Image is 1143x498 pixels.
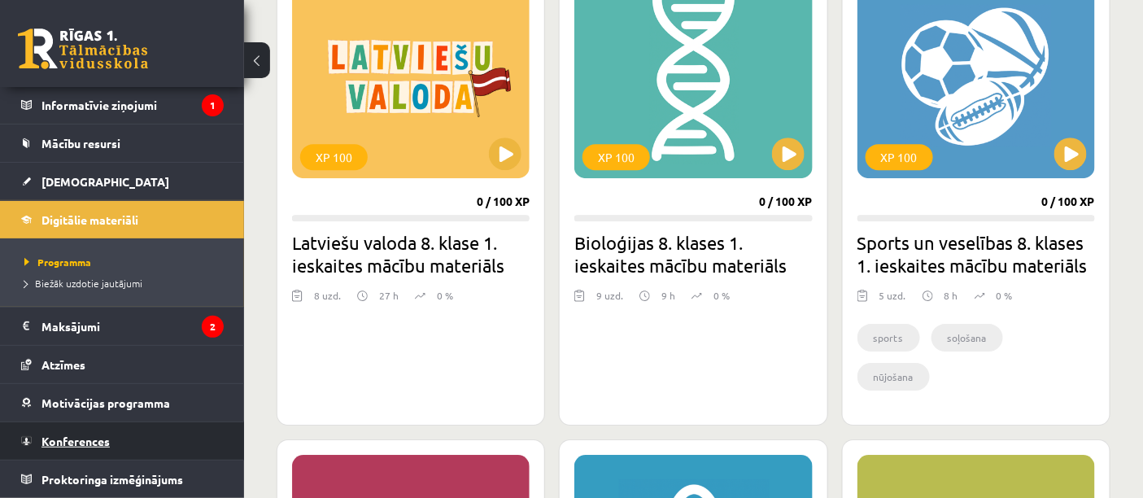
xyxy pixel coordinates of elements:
[21,124,224,162] a: Mācību resursi
[202,316,224,338] i: 2
[857,231,1095,277] h2: Sports un veselības 8. klases 1. ieskaites mācību materiāls
[21,163,224,200] a: [DEMOGRAPHIC_DATA]
[300,144,368,170] div: XP 100
[437,288,453,303] p: 0 %
[21,346,224,383] a: Atzīmes
[41,136,120,151] span: Mācību resursi
[866,144,933,170] div: XP 100
[41,174,169,189] span: [DEMOGRAPHIC_DATA]
[931,324,1003,352] li: soļošana
[41,308,224,345] legend: Maksājumi
[21,201,224,238] a: Digitālie materiāli
[661,288,675,303] p: 9 h
[24,276,228,290] a: Biežāk uzdotie jautājumi
[24,256,91,269] span: Programma
[18,28,148,69] a: Rīgas 1. Tālmācības vidusskola
[21,308,224,345] a: Maksājumi2
[24,255,228,269] a: Programma
[202,94,224,116] i: 1
[41,434,110,448] span: Konferences
[41,357,85,372] span: Atzīmes
[41,472,183,487] span: Proktoringa izmēģinājums
[857,324,920,352] li: sports
[314,288,341,312] div: 8 uzd.
[945,288,958,303] p: 8 h
[292,231,530,277] h2: Latviešu valoda 8. klase 1. ieskaites mācību materiāls
[21,86,224,124] a: Informatīvie ziņojumi1
[21,384,224,422] a: Motivācijas programma
[582,144,650,170] div: XP 100
[24,277,142,290] span: Biežāk uzdotie jautājumi
[857,363,930,391] li: nūjošana
[41,212,138,227] span: Digitālie materiāli
[713,288,730,303] p: 0 %
[379,288,399,303] p: 27 h
[574,231,812,277] h2: Bioloģijas 8. klases 1. ieskaites mācību materiāls
[21,422,224,460] a: Konferences
[41,86,224,124] legend: Informatīvie ziņojumi
[997,288,1013,303] p: 0 %
[879,288,906,312] div: 5 uzd.
[21,461,224,498] a: Proktoringa izmēģinājums
[596,288,623,312] div: 9 uzd.
[41,395,170,410] span: Motivācijas programma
